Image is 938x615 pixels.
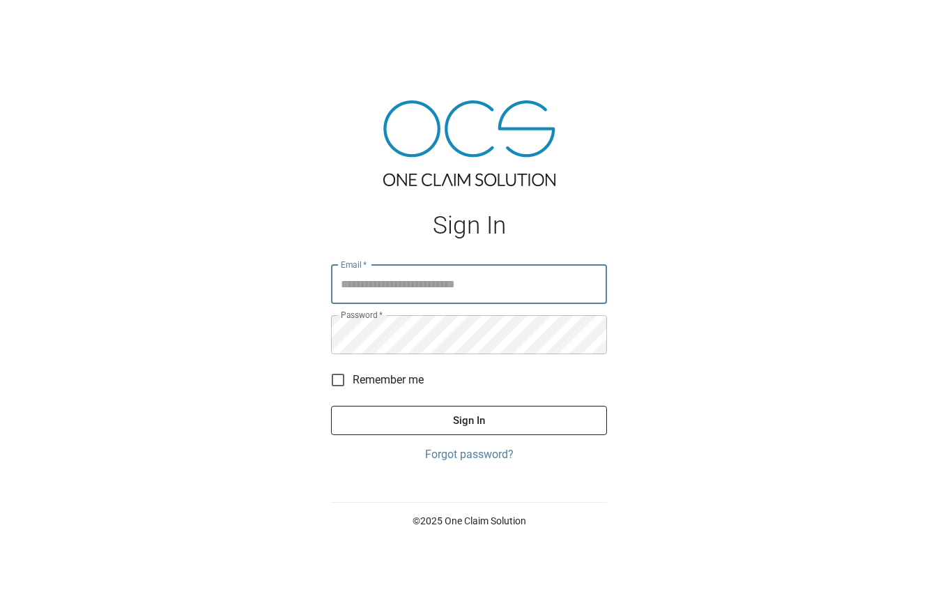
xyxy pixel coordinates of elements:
[331,514,607,528] p: © 2025 One Claim Solution
[331,406,607,435] button: Sign In
[331,211,607,240] h1: Sign In
[353,372,424,388] span: Remember me
[383,100,555,186] img: ocs-logo-tra.png
[17,8,72,36] img: ocs-logo-white-transparent.png
[341,309,383,321] label: Password
[331,446,607,463] a: Forgot password?
[341,259,367,271] label: Email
